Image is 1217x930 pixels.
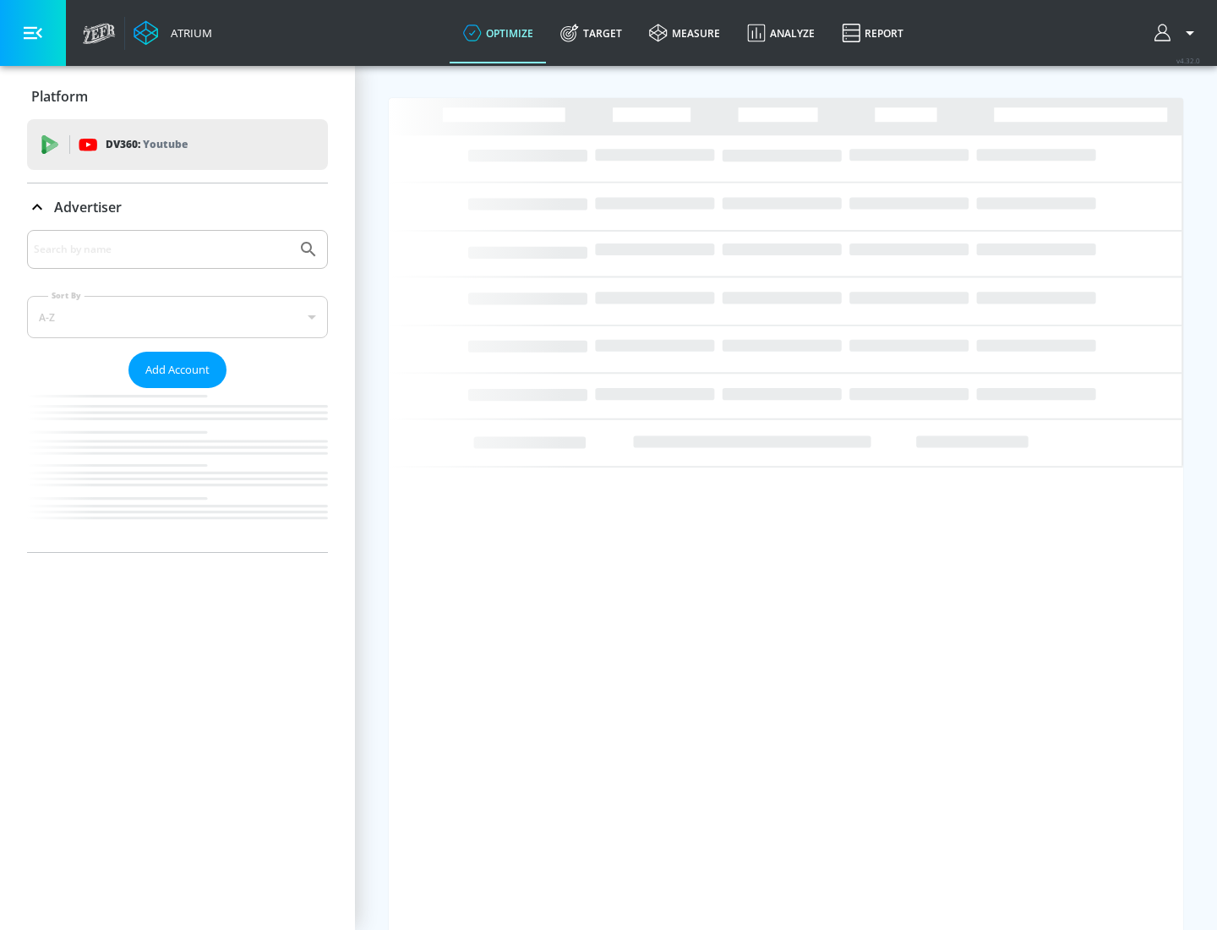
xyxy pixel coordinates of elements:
a: Analyze [734,3,828,63]
input: Search by name [34,238,290,260]
button: Add Account [128,352,226,388]
div: Advertiser [27,230,328,552]
a: Atrium [134,20,212,46]
a: Report [828,3,917,63]
a: optimize [450,3,547,63]
div: Platform [27,73,328,120]
span: v 4.32.0 [1176,56,1200,65]
label: Sort By [48,290,85,301]
nav: list of Advertiser [27,388,328,552]
div: Advertiser [27,183,328,231]
div: A-Z [27,296,328,338]
a: measure [636,3,734,63]
p: Advertiser [54,198,122,216]
p: DV360: [106,135,188,154]
div: Atrium [164,25,212,41]
a: Target [547,3,636,63]
span: Add Account [145,360,210,380]
div: DV360: Youtube [27,119,328,170]
p: Youtube [143,135,188,153]
p: Platform [31,87,88,106]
